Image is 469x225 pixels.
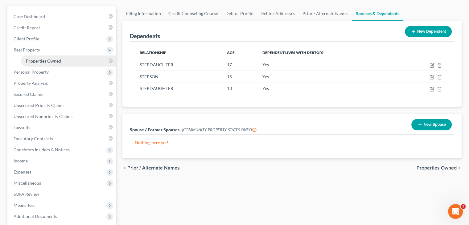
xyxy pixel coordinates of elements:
[14,47,40,52] span: Real Property
[130,32,160,40] div: Dependents
[135,140,449,146] p: Nothing here yet!
[257,59,400,71] td: Yes
[14,158,28,163] span: Income
[135,47,222,59] th: Relationship
[411,119,452,130] button: New Spouse
[130,127,179,132] span: Spouse / Former Spouses
[135,83,222,94] td: STEPDAUGHTER
[122,166,127,170] i: chevron_left
[14,92,43,97] span: Secured Claims
[9,22,116,33] a: Credit Report
[222,83,257,94] td: 13
[9,11,116,22] a: Case Dashboard
[222,59,257,71] td: 17
[14,69,49,75] span: Personal Property
[299,6,352,21] a: Prior / Alternate Names
[9,100,116,111] a: Unsecured Priority Claims
[14,180,41,186] span: Miscellaneous
[9,111,116,122] a: Unsecured Nonpriority Claims
[14,169,31,174] span: Expenses
[14,147,70,152] span: Codebtors Insiders & Notices
[14,14,45,19] span: Case Dashboard
[127,166,180,170] span: Prior / Alternate Names
[9,133,116,144] a: Executory Contracts
[448,204,463,219] iframe: Intercom live chat
[122,6,165,21] a: Filing Information
[26,58,61,63] span: Properties Owned
[122,166,180,170] button: chevron_left Prior / Alternate Names
[14,202,35,208] span: Means Test
[21,55,116,67] a: Properties Owned
[135,71,222,83] td: STEPSON
[14,103,64,108] span: Unsecured Priority Claims
[257,47,400,59] th: Dependent lives with debtor?
[222,47,257,59] th: Age
[14,80,48,86] span: Property Analysis
[222,6,257,21] a: Debtor Profile
[14,114,72,119] span: Unsecured Nonpriority Claims
[182,127,257,132] span: (COMMUNITY PROPERTY STATES ONLY)
[9,122,116,133] a: Lawsuits
[257,83,400,94] td: Yes
[417,166,457,170] span: Properties Owned
[9,78,116,89] a: Property Analysis
[14,136,53,141] span: Executory Contracts
[257,71,400,83] td: Yes
[257,6,299,21] a: Debtor Addresses
[405,26,452,37] button: New Dependent
[14,191,39,197] span: SOFA Review
[14,25,40,30] span: Credit Report
[417,166,462,170] button: Properties Owned chevron_right
[14,36,39,41] span: Client Profile
[14,214,57,219] span: Additional Documents
[457,166,462,170] i: chevron_right
[461,204,466,209] span: 1
[352,6,403,21] a: Spouses & Dependents
[135,59,222,71] td: STEPDAUGHTER
[9,89,116,100] a: Secured Claims
[9,189,116,200] a: SOFA Review
[222,71,257,83] td: 15
[14,125,30,130] span: Lawsuits
[165,6,222,21] a: Credit Counseling Course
